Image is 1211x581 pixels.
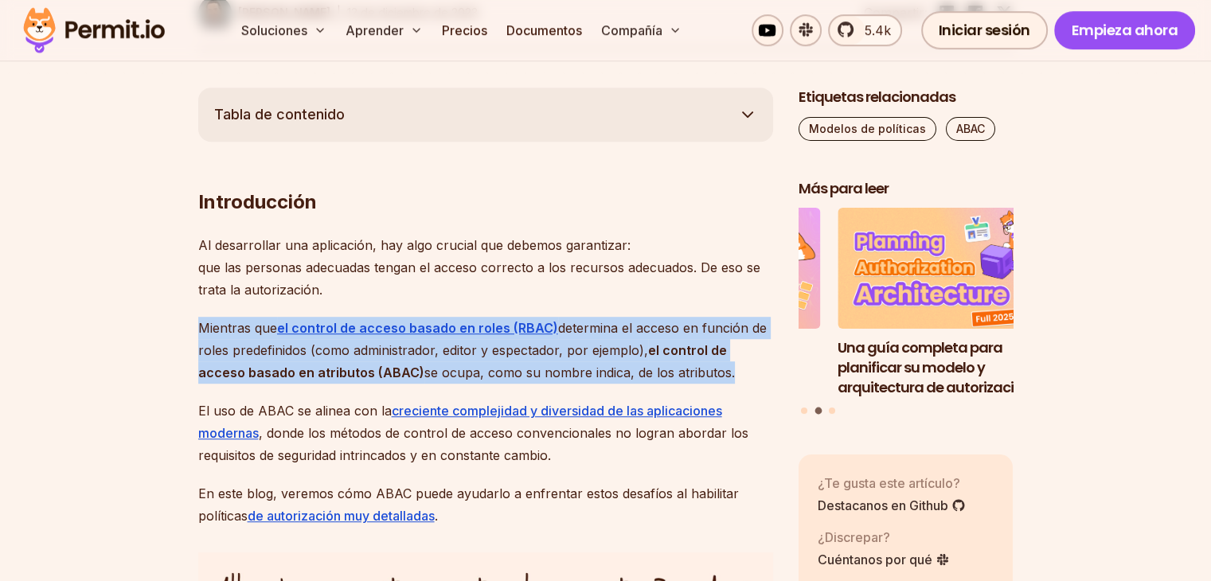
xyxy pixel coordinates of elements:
[424,365,735,380] font: se ocupa, como su nombre indica, de los atributos.
[235,14,333,46] button: Soluciones
[198,190,317,213] font: Introducción
[198,403,392,419] font: El uso de ABAC se alinea con la
[198,425,748,463] font: , donde los métodos de control de acceso convencionales no logran abordar los requisitos de segur...
[198,320,277,336] font: Mientras que
[838,208,1053,329] img: Una guía completa para planificar su modelo y arquitectura de autorización
[809,122,926,135] font: Modelos de políticas
[1072,20,1178,40] font: Empieza ahora
[198,342,727,380] font: el control de acceso basado en atributos (ABAC)
[801,407,807,414] button: Ir a la diapositiva 1
[829,407,835,414] button: Ir a la diapositiva 3
[241,22,307,38] font: Soluciones
[799,87,955,107] font: Etiquetas relacionadas
[956,122,985,135] font: ABAC
[214,106,345,123] font: Tabla de contenido
[595,14,688,46] button: Compañía
[818,529,890,545] font: ¿Discrepar?
[436,14,494,46] a: Precios
[946,117,995,141] a: ABAC
[435,508,438,524] font: .
[818,475,960,491] font: ¿Te gusta este artículo?
[939,20,1030,40] font: Iniciar sesión
[799,117,936,141] a: Modelos de políticas
[606,208,821,397] li: 1 de 3
[838,208,1053,397] li: 2 de 3
[500,14,588,46] a: Documentos
[198,320,767,358] font: determina el acceso en función de roles predefinidos (como administrador, editor y espectador, po...
[198,403,722,441] a: creciente complejidad y diversidad de las aplicaciones modernas
[442,22,487,38] font: Precios
[346,22,404,38] font: Aprender
[198,88,773,142] button: Tabla de contenido
[828,14,902,46] a: 5.4k
[818,496,966,515] a: Destacanos en Github
[506,22,582,38] font: Documentos
[865,22,891,38] font: 5.4k
[198,259,760,298] font: que las personas adecuadas tengan el acceso correcto a los recursos adecuados. De eso se trata la...
[799,178,889,198] font: Más para leer
[818,550,950,569] a: Cuéntanos por qué
[838,208,1053,397] a: Una guía completa para planificar su modelo y arquitectura de autorizaciónUna guía completa para ...
[277,320,558,336] a: el control de acceso basado en roles (RBAC)
[1054,11,1196,49] a: Empieza ahora
[198,485,739,524] font: En este blog, veremos cómo ABAC puede ayudarlo a enfrentar estos desafíos al habilitar políticas
[799,208,1014,416] div: Publicaciones
[814,407,822,415] button: Ir a la diapositiva 2
[921,11,1048,49] a: Iniciar sesión
[16,3,172,57] img: Logotipo del permiso
[601,22,662,38] font: Compañía
[339,14,429,46] button: Aprender
[838,337,1031,397] font: Una guía completa para planificar su modelo y arquitectura de autorización
[248,508,435,524] a: de autorización muy detalladas
[198,237,631,253] font: Al desarrollar una aplicación, hay algo crucial que debemos garantizar:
